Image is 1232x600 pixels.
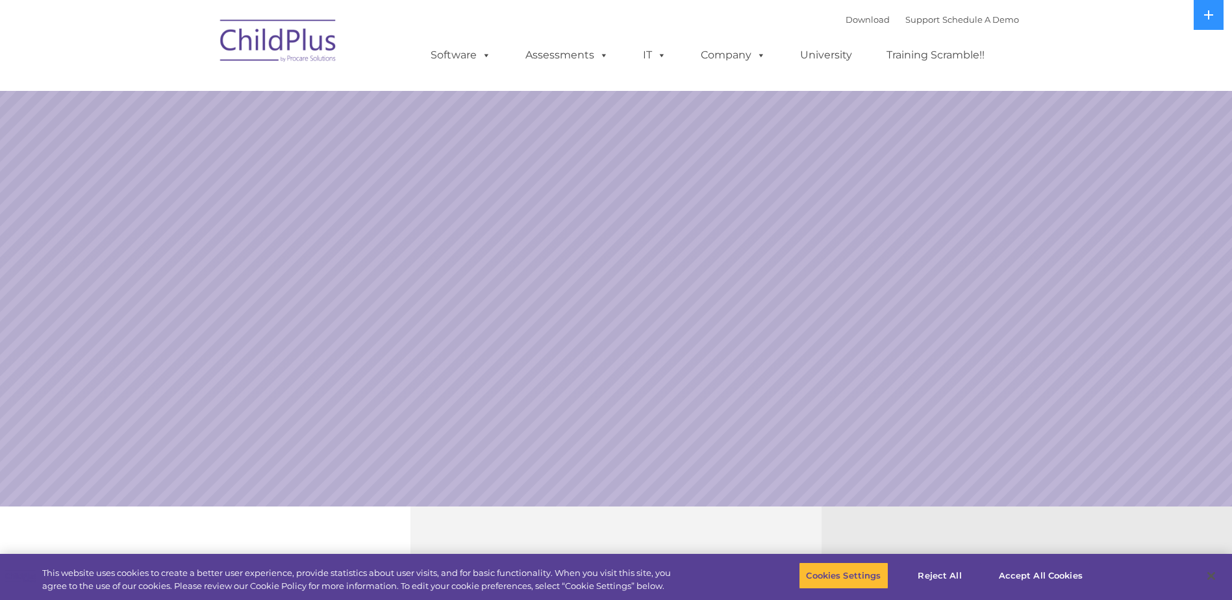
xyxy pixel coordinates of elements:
[630,42,679,68] a: IT
[874,42,998,68] a: Training Scramble!!
[787,42,865,68] a: University
[418,42,504,68] a: Software
[846,14,890,25] a: Download
[942,14,1019,25] a: Schedule A Demo
[42,567,677,592] div: This website uses cookies to create a better user experience, provide statistics about user visit...
[846,14,1019,25] font: |
[512,42,622,68] a: Assessments
[905,14,940,25] a: Support
[799,562,888,590] button: Cookies Settings
[214,10,344,75] img: ChildPlus by Procare Solutions
[992,562,1090,590] button: Accept All Cookies
[899,562,981,590] button: Reject All
[688,42,779,68] a: Company
[1197,562,1226,590] button: Close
